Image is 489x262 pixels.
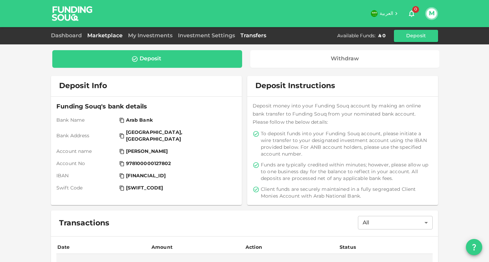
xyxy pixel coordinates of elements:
span: Bank Name [56,117,116,124]
span: Deposit Info [59,81,107,91]
span: [SWIFT_CODE] [126,185,163,192]
img: flag-sa.b9a346574cdc8950dd34b50780441f57.svg [371,10,378,17]
span: To deposit funds into your Funding Souq account, please initiate a wire transfer to your designat... [261,130,431,158]
span: Swift Code [56,185,116,192]
div: ʢ 0 [378,33,386,39]
button: Deposit [394,30,438,42]
a: Dashboard [51,33,85,38]
span: [FINANCIAL_ID] [126,173,166,179]
a: My Investments [125,33,175,38]
div: Action [246,243,262,251]
span: Deposit Instructions [255,81,335,91]
span: [PERSON_NAME] [126,148,168,155]
a: Marketplace [85,33,125,38]
div: Amount [151,243,173,251]
span: 978100000127802 [126,160,171,167]
span: Account name [56,148,116,155]
button: 0 [405,7,418,20]
span: [GEOGRAPHIC_DATA], [GEOGRAPHIC_DATA] [126,129,232,143]
div: Date [57,243,70,251]
a: Withdraw [250,50,440,68]
span: Client funds are securely maintained in a fully segregated Client Monies Account with Arab Nation... [261,186,431,200]
div: Status [340,243,356,251]
a: Transfers [238,33,269,38]
span: Deposit money into your Funding Souq account by making an online bank transfer to Funding Souq fr... [253,104,421,125]
div: All [358,216,433,229]
div: Available Funds : [337,33,376,39]
button: M [427,8,437,19]
span: Account No [56,160,116,167]
a: Deposit [52,50,242,68]
div: Deposit [140,56,161,62]
span: Transactions [59,219,109,228]
span: Funds are typically credited within minutes; however, please allow up to one business day for the... [261,162,431,182]
div: Withdraw [331,56,359,62]
span: Funding Souq's bank details [56,102,236,112]
span: Bank Address [56,133,116,139]
button: question [466,239,482,255]
span: Arab Bank [126,117,153,124]
a: Investment Settings [175,33,238,38]
span: IBAN [56,173,116,179]
span: العربية [380,11,393,16]
span: 0 [412,6,419,13]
